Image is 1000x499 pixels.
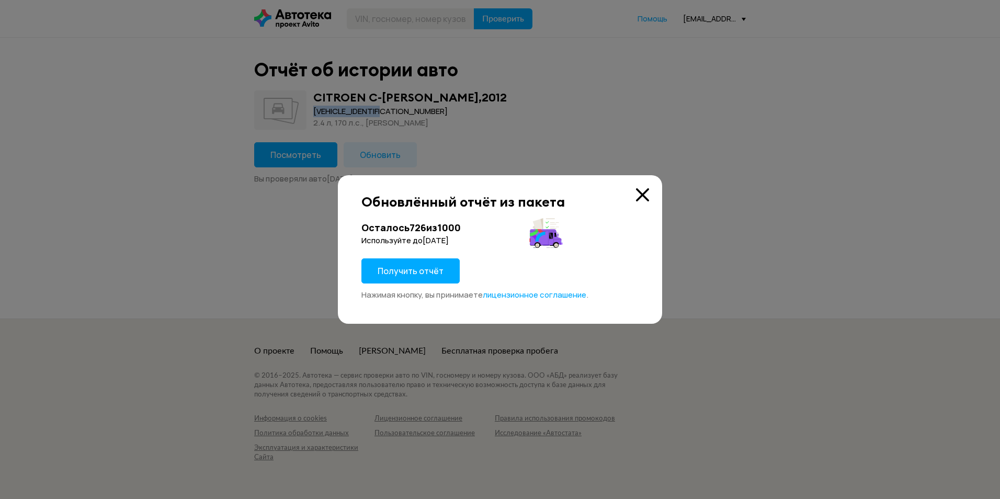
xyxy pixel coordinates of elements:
div: Осталось 726 из 1000 [361,221,639,234]
div: Используйте до [DATE] [361,235,639,246]
span: лицензионное соглашение [483,289,586,300]
a: лицензионное соглашение [483,290,586,300]
span: Получить отчёт [378,265,444,277]
button: Получить отчёт [361,258,460,283]
div: Обновлённый отчёт из пакета [361,194,639,210]
span: Нажимая кнопку, вы принимаете . [361,289,588,300]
